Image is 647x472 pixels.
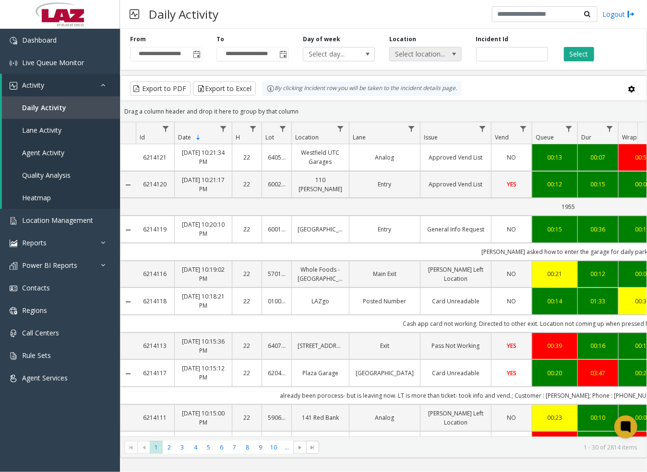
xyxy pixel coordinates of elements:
span: Agent Services [22,373,68,382]
a: 590619 [268,413,286,422]
img: logout [627,9,635,19]
span: Page 11 [280,441,293,454]
a: Entry [355,225,414,234]
a: Main Exit [355,269,414,278]
span: YES [507,342,516,350]
img: 'icon' [10,330,17,337]
span: NO [507,225,516,233]
span: Reports [22,238,47,247]
a: 22 [238,153,256,162]
a: NO [497,225,526,234]
span: Page 10 [267,441,280,454]
kendo-pager-info: 1 - 30 of 2814 items [325,443,637,451]
a: Lane Activity [2,119,120,141]
a: NO [497,153,526,162]
img: pageIcon [130,2,139,26]
span: Go to the last page [306,441,319,454]
a: 640738 [268,341,286,350]
div: 00:13 [538,153,572,162]
a: 6214116 [142,269,168,278]
a: NO [497,269,526,278]
a: 00:15 [584,180,612,189]
a: Approved Vend List [426,180,485,189]
span: Go to the next page [296,444,304,451]
img: 'icon' [10,217,17,225]
a: Location Filter Menu [334,122,347,135]
a: Vend Filter Menu [517,122,530,135]
a: [DATE] 10:15:36 PM [180,337,226,355]
button: Select [564,47,594,61]
div: By clicking Incident row you will be taken to the incident details page. [262,81,462,96]
span: YES [507,180,516,188]
span: Activity [22,81,44,90]
a: 00:36 [584,225,612,234]
span: Vend [495,133,509,141]
span: NO [507,270,516,278]
a: LAZgo [298,297,343,306]
span: Page 4 [189,441,202,454]
img: 'icon' [10,37,17,45]
span: Page 6 [215,441,228,454]
span: Page 2 [163,441,176,454]
span: Select day... [303,47,360,61]
a: [STREET_ADDRESS] [298,341,343,350]
a: Plaza Garage [298,368,343,378]
a: Collapse Details [120,226,136,234]
span: H [236,133,240,141]
a: 22 [238,368,256,378]
a: H Filter Menu [247,122,260,135]
a: [GEOGRAPHIC_DATA] [355,368,414,378]
a: Approved Vend List [426,153,485,162]
a: Pass Not Working [426,341,485,350]
a: 22 [238,269,256,278]
a: Heatmap [2,186,120,209]
a: Analog [355,413,414,422]
a: 6214113 [142,341,168,350]
a: 640580 [268,153,286,162]
a: 6214117 [142,368,168,378]
a: Daily Activity [2,96,120,119]
div: Data table [120,122,647,437]
a: 01:33 [584,297,612,306]
label: To [216,35,224,44]
a: 00:10 [584,413,612,422]
a: 22 [238,180,256,189]
div: 00:07 [584,153,612,162]
a: 6214118 [142,297,168,306]
a: 600174 [268,225,286,234]
div: 00:39 [538,341,572,350]
a: Agent Activity [2,141,120,164]
span: Page 1 [150,441,163,454]
img: 'icon' [10,59,17,67]
a: Collapse Details [120,181,136,189]
img: 'icon' [10,375,17,382]
a: [GEOGRAPHIC_DATA] [298,225,343,234]
span: Page 7 [228,441,241,454]
span: Location Management [22,216,93,225]
span: Page 3 [176,441,189,454]
a: 570141 [268,269,286,278]
a: Logout [602,9,635,19]
a: Card Unreadable [426,297,485,306]
a: 141 Red Bank [298,413,343,422]
span: Page 8 [241,441,254,454]
span: Lot [265,133,274,141]
a: 6214111 [142,413,168,422]
a: Lot Filter Menu [276,122,289,135]
span: Call Centers [22,328,59,337]
a: Activity [2,74,120,96]
a: 00:23 [538,413,572,422]
a: YES [497,341,526,350]
h3: Daily Activity [144,2,223,26]
span: NO [507,297,516,305]
button: Export to PDF [130,81,191,96]
a: Card Unreadable [426,368,485,378]
a: 00:21 [538,269,572,278]
a: [DATE] 10:21:34 PM [180,148,226,166]
span: Quality Analysis [22,171,71,180]
a: 00:15 [538,225,572,234]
